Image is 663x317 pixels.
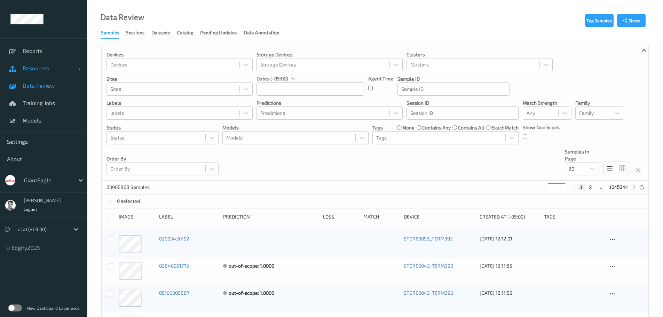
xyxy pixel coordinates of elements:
[229,290,274,296] div: out-of-scope: 1.0000
[368,75,393,82] p: Agent Time
[229,262,274,269] div: out-of-scope: 1.0000
[565,148,599,162] p: Samples In Page
[244,28,286,38] a: Data Annotation
[323,213,358,221] div: Loss
[159,290,189,296] a: 05100005887
[223,213,318,221] div: Prediction
[596,184,605,190] button: ...
[159,263,189,269] a: 02840051773
[256,51,403,58] p: Storage Devices
[126,29,144,38] div: Sessions
[404,290,453,296] a: STORE0043_TERM390
[101,29,119,39] div: Samples
[177,28,200,38] a: Catalog
[404,263,453,269] a: STORE0043_TERM390
[607,184,630,190] button: 1045344
[106,100,253,106] p: labels
[200,28,244,38] a: Pending Updates
[101,28,126,39] a: Samples
[404,213,475,221] div: Device
[587,184,594,190] button: 2
[106,76,253,82] p: Sites
[363,213,399,221] div: Match
[106,184,159,191] p: 20906868 Samples
[404,236,453,241] a: STORE0093_TERM392
[106,124,219,131] p: Status
[397,76,510,82] p: Sample ID
[256,100,403,106] p: Predictions
[407,51,553,58] p: Clusters
[617,14,646,27] button: Share
[100,14,144,21] div: Data Review
[480,213,539,221] div: Created At (-05:00)
[177,29,193,38] div: Catalog
[126,28,151,38] a: Sessions
[151,29,170,38] div: Datasets
[523,124,560,131] p: Show Non Scans
[200,29,237,38] div: Pending Updates
[106,155,219,162] p: Order By
[106,51,253,58] p: Devices
[119,213,154,221] div: image
[372,124,383,131] p: Tags
[151,28,177,38] a: Datasets
[491,124,519,131] label: exact match
[575,100,624,106] p: Family
[544,213,603,221] div: Tags
[159,236,189,241] a: 03003430192
[422,124,451,131] label: contains any
[407,100,519,106] p: Session ID
[523,100,571,106] p: Match Strength
[159,213,218,221] div: Label
[256,75,288,82] p: dates (-05:00)
[117,198,140,205] p: 0 selected
[244,29,279,38] div: Data Annotation
[585,14,614,27] button: Tag Samples
[480,235,539,242] div: [DATE] 12:12:01
[480,262,539,269] div: [DATE] 12:11:55
[222,124,369,131] p: Models
[458,124,484,131] label: contains all
[403,124,415,131] label: none
[480,290,539,296] div: [DATE] 12:11:55
[578,184,585,190] button: 1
